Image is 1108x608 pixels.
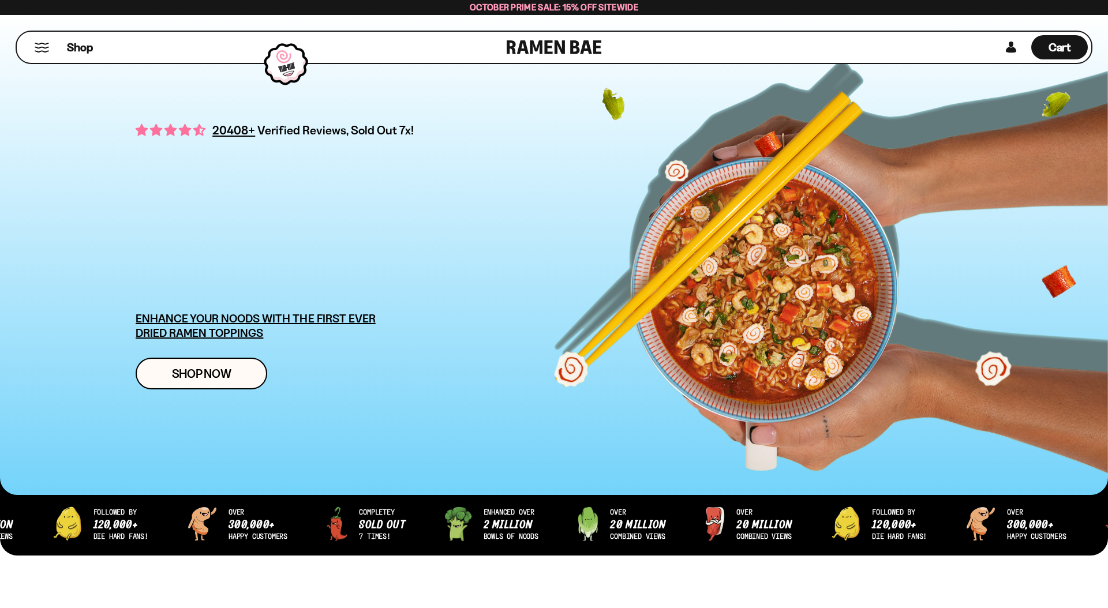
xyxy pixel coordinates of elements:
a: Shop [67,35,93,59]
span: Verified Reviews, Sold Out 7x! [257,123,414,137]
button: Mobile Menu Trigger [34,43,50,52]
span: 20408+ [212,121,255,139]
span: Shop [67,40,93,55]
a: Shop Now [136,358,267,389]
span: Shop Now [172,367,231,380]
span: October Prime Sale: 15% off Sitewide [470,2,638,13]
span: Cart [1049,40,1071,54]
div: Cart [1031,32,1088,63]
